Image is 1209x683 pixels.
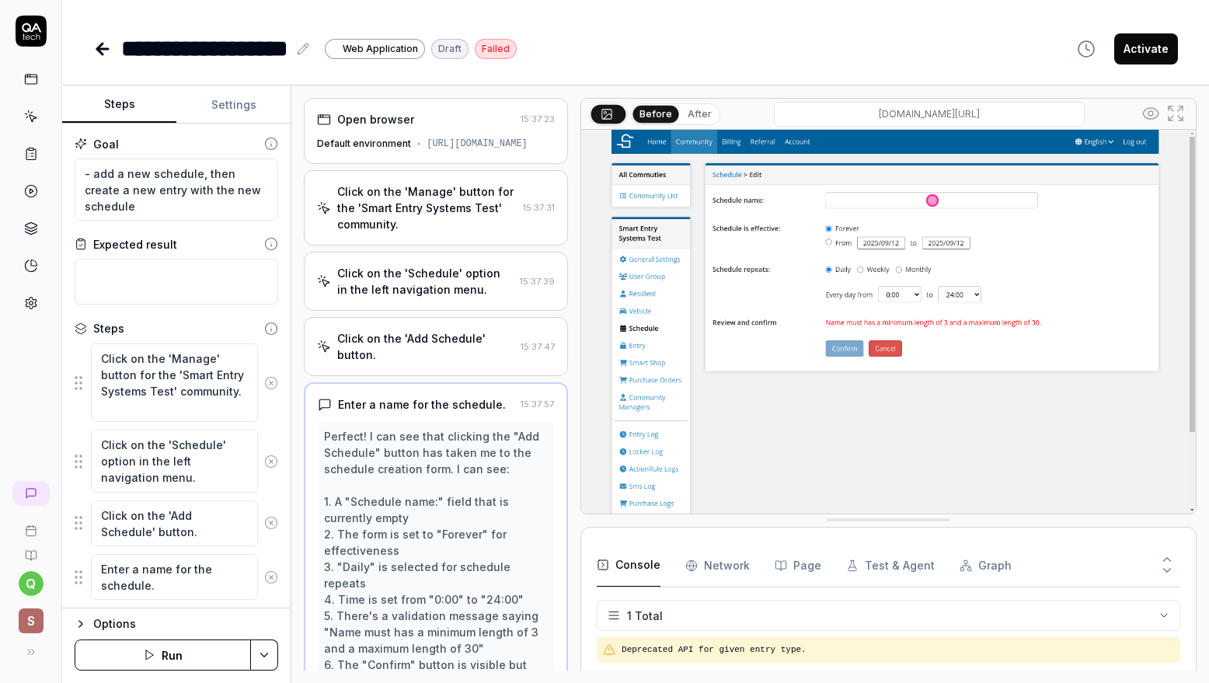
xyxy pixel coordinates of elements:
[1068,33,1105,64] button: View version history
[6,512,55,537] a: Book a call with us
[337,111,414,127] div: Open browser
[62,86,176,124] button: Steps
[632,105,678,122] button: Before
[258,446,284,477] button: Remove step
[337,265,514,298] div: Click on the 'Schedule' option in the left navigation menu.
[317,137,411,151] div: Default environment
[19,608,44,633] span: S
[6,537,55,562] a: Documentation
[431,39,469,59] div: Draft
[475,39,517,59] div: Failed
[19,571,44,596] button: q
[846,544,935,587] button: Test & Agent
[523,202,555,213] time: 15:37:31
[521,399,554,409] time: 15:37:57
[75,343,278,423] div: Suggestions
[685,544,750,587] button: Network
[1138,101,1163,126] button: Show all interative elements
[521,113,555,124] time: 15:37:23
[93,236,177,253] div: Expected result
[75,639,251,671] button: Run
[258,562,284,593] button: Remove step
[960,544,1012,587] button: Graph
[258,507,284,538] button: Remove step
[681,106,718,123] button: After
[427,137,528,151] div: [URL][DOMAIN_NAME]
[258,368,284,399] button: Remove step
[6,596,55,636] button: S
[1114,33,1178,64] button: Activate
[581,130,1196,514] img: Screenshot
[337,330,514,363] div: Click on the 'Add Schedule' button.
[176,86,291,124] button: Settings
[597,544,660,587] button: Console
[343,42,418,56] span: Web Application
[93,320,124,336] div: Steps
[775,544,821,587] button: Page
[93,615,278,633] div: Options
[93,136,119,152] div: Goal
[521,341,555,352] time: 15:37:47
[12,481,50,506] a: New conversation
[520,276,555,287] time: 15:37:39
[622,643,1174,657] pre: Deprecated API for given entry type.
[75,553,278,601] div: Suggestions
[75,607,278,671] div: Suggestions
[1163,101,1188,126] button: Open in full screen
[325,38,425,59] a: Web Application
[337,183,517,232] div: Click on the 'Manage' button for the 'Smart Entry Systems Test' community.
[75,429,278,493] div: Suggestions
[75,500,278,547] div: Suggestions
[338,396,506,413] div: Enter a name for the schedule.
[75,615,278,633] button: Options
